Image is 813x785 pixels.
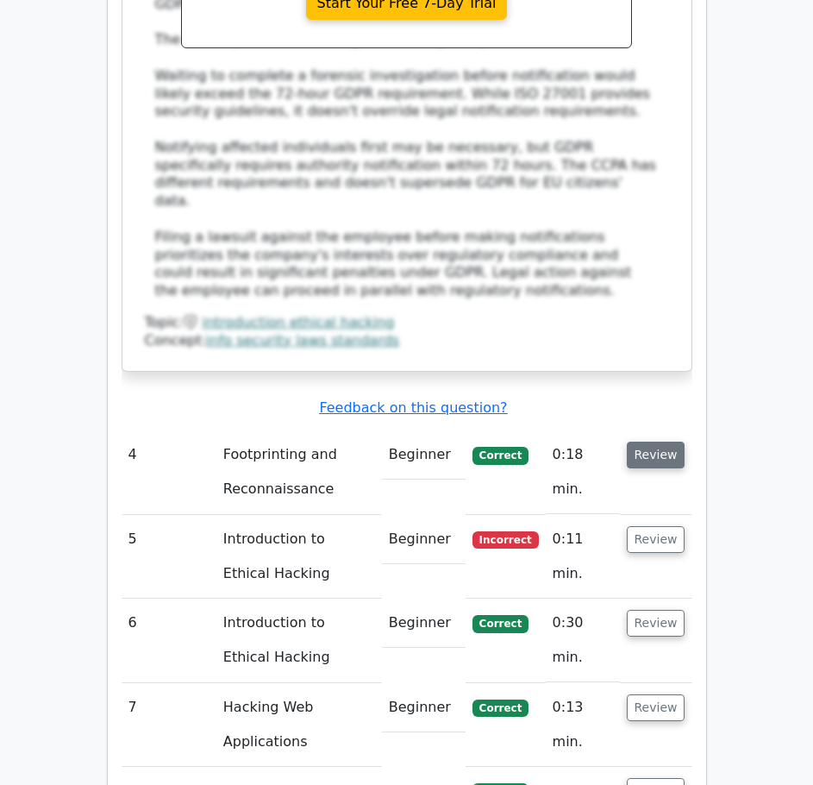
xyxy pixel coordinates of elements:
[627,610,685,637] button: Review
[472,447,528,464] span: Correct
[627,694,685,721] button: Review
[122,430,216,514] td: 4
[382,599,466,648] td: Beginner
[122,599,216,682] td: 6
[145,332,669,350] div: Concept:
[472,615,528,632] span: Correct
[216,515,382,599] td: Introduction to Ethical Hacking
[627,526,685,553] button: Review
[216,430,382,514] td: Footprinting and Reconnaissance
[546,599,620,682] td: 0:30 min.
[216,599,382,682] td: Introduction to Ethical Hacking
[472,700,528,717] span: Correct
[627,442,685,468] button: Review
[546,683,620,767] td: 0:13 min.
[472,531,539,549] span: Incorrect
[216,683,382,767] td: Hacking Web Applications
[145,314,669,332] div: Topic:
[382,515,466,564] td: Beginner
[382,430,466,480] td: Beginner
[382,683,466,732] td: Beginner
[319,399,507,416] a: Feedback on this question?
[546,430,620,514] td: 0:18 min.
[546,515,620,599] td: 0:11 min.
[202,314,394,330] a: introduction ethical hacking
[206,332,399,349] a: info security laws standards
[122,515,216,599] td: 5
[122,683,216,767] td: 7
